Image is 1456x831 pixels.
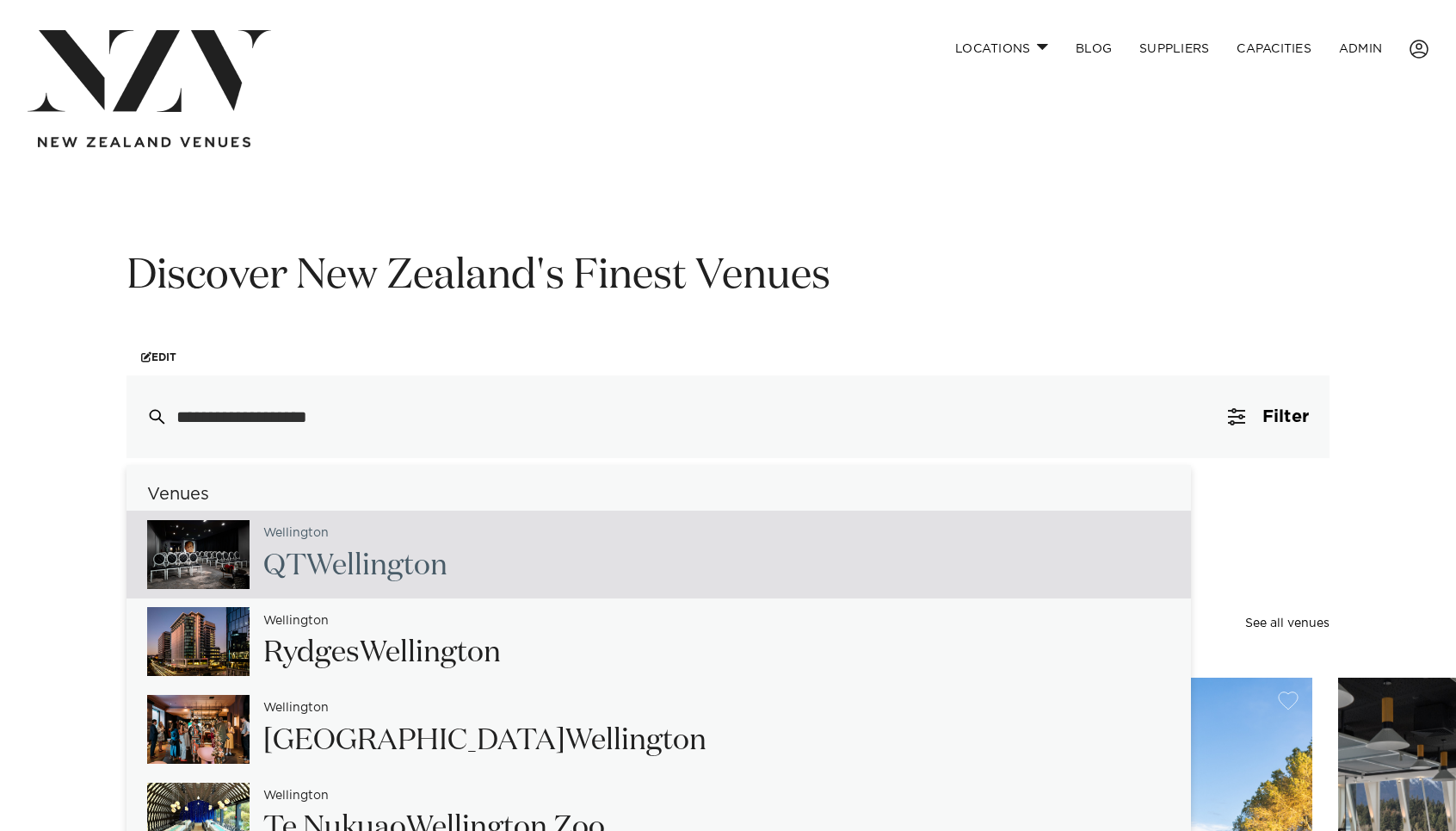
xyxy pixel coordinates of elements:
img: new-zealand-venues-text.png [38,137,250,148]
small: n [263,790,329,803]
h2: Rydges n [263,634,501,673]
h2: [GEOGRAPHIC_DATA] n [263,722,706,760]
small: n [263,527,329,540]
a: BLOG [1062,30,1126,67]
span: Wellingto [263,702,321,714]
a: Capacities [1223,30,1325,67]
img: WL1uGcK4n2NFMEdzWpj74K8ygrSdbYEX3uqZ8Lk6.png [147,695,250,764]
h6: Venues [126,486,1191,504]
a: SUPPLIERS [1126,30,1223,67]
span: Wellingto [263,527,321,539]
small: n [263,702,329,715]
a: See all venues [1245,617,1330,629]
span: Wellingto [263,790,321,802]
h1: Discover New Zealand's Finest Venues [126,250,1330,304]
a: ADMIN [1325,30,1396,67]
span: Wellingto [263,615,321,627]
span: Wellingto [565,726,689,755]
img: 5rlcjfqAYNZ2UPgxYVTmn5a4yOeLzt5U2xdvyBXi.jpg [147,520,250,589]
span: Filter [1262,408,1309,425]
small: n [263,615,329,628]
a: Locations [941,30,1062,67]
img: nzv-logo.png [28,30,271,112]
span: Wellingto [306,551,430,580]
span: Wellingto [360,638,484,667]
a: Edit [126,338,191,375]
h2: QT n [263,547,447,586]
img: c238IEu0gjm3CnyHyOHyEVKVNOU7JOz1wwx70Is5.jpg [147,607,250,676]
button: Filter [1207,375,1330,458]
